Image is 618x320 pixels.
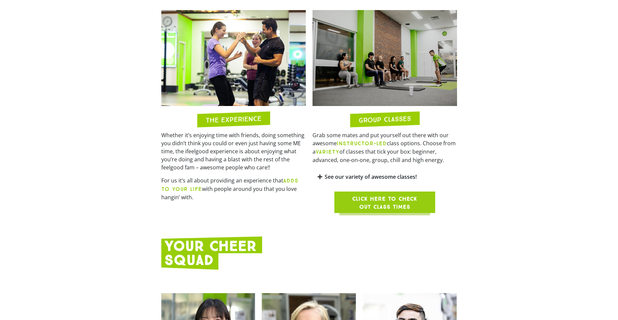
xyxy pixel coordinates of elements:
h2: GROUP CLASSES [359,115,411,124]
h2: THE EXPERIENCE [206,115,261,124]
p: Grab some mates and put yourself out there with our awesome class options. Choose from a of class... [313,131,457,164]
a: See our variety of awesome classes! [325,173,417,180]
b: ADDS TO YOUR LIFE [161,177,298,192]
p: For us it’s all about providing an experience that with people around you that you love hangin’ w... [161,176,306,201]
b: VARIETY [316,149,339,155]
div: See our variety of awesome classes! [313,169,457,185]
b: INSTRUCTOR-LED [337,140,387,147]
a: Click here to check out class times [334,192,435,213]
span: Click here to check out class times [351,195,419,211]
p: Whether it’s enjoying time with friends, doing something you didn’t think you could or even just ... [161,131,306,171]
